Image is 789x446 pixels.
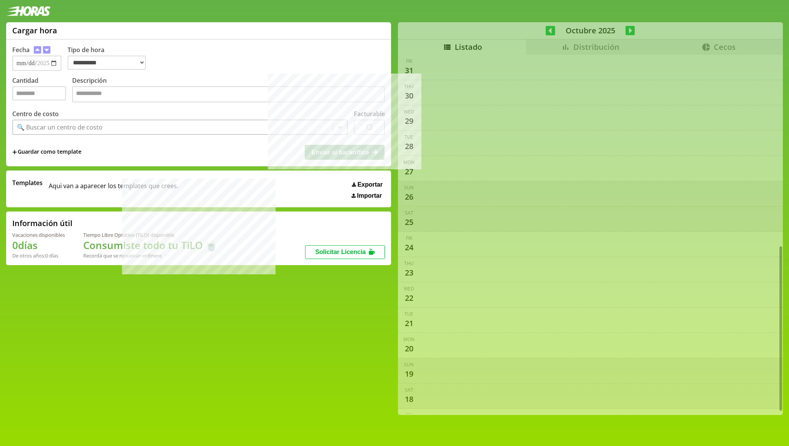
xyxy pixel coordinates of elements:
[68,56,146,70] select: Tipo de hora
[12,231,65,238] div: Vacaciones disponibles
[12,148,81,156] span: +Guardar como template
[12,218,73,228] h2: Información útil
[6,6,51,16] img: logotipo
[49,179,178,199] span: Aqui van a aparecer los templates que crees.
[12,46,30,54] label: Fecha
[12,238,65,252] h1: 0 días
[350,181,385,189] button: Exportar
[12,148,17,156] span: +
[12,110,59,118] label: Centro de costo
[12,252,65,259] div: De otros años: 0 días
[17,123,102,131] div: 🔍 Buscar un centro de costo
[315,249,366,255] span: Solicitar Licencia
[12,179,43,187] span: Templates
[12,76,72,104] label: Cantidad
[148,252,162,259] b: Enero
[83,238,218,252] h1: Consumiste todo tu TiLO 🍵
[12,86,66,100] input: Cantidad
[12,25,57,36] h1: Cargar hora
[68,46,152,71] label: Tipo de hora
[83,252,218,259] div: Recordá que se renuevan en
[305,245,385,259] button: Solicitar Licencia
[72,86,385,102] textarea: Descripción
[357,192,382,199] span: Importar
[72,76,385,104] label: Descripción
[83,231,218,238] div: Tiempo Libre Optativo (TiLO) disponible
[357,181,383,188] span: Exportar
[354,110,385,118] label: Facturable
